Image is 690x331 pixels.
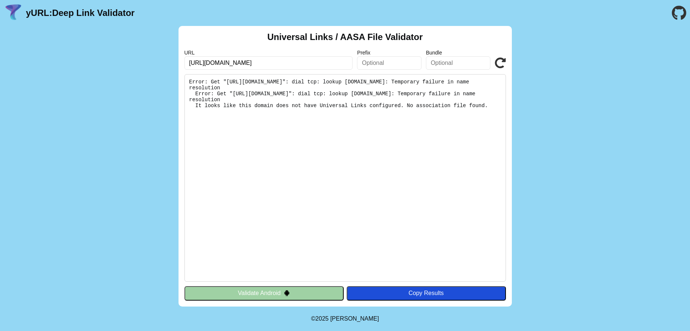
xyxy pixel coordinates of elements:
a: Michael Ibragimchayev's Personal Site [330,315,379,322]
h2: Universal Links / AASA File Validator [267,32,423,42]
label: Bundle [426,50,490,56]
button: Validate Android [184,286,344,300]
input: Required [184,56,353,70]
img: yURL Logo [4,3,23,23]
img: droidIcon.svg [284,290,290,296]
label: URL [184,50,353,56]
footer: © [311,307,379,331]
pre: Error: Get "[URL][DOMAIN_NAME]": dial tcp: lookup [DOMAIN_NAME]: Temporary failure in name resolu... [184,74,506,282]
div: Copy Results [350,290,502,297]
button: Copy Results [347,286,506,300]
span: 2025 [316,315,329,322]
a: yURL:Deep Link Validator [26,8,134,18]
input: Optional [426,56,490,70]
label: Prefix [357,50,421,56]
input: Optional [357,56,421,70]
